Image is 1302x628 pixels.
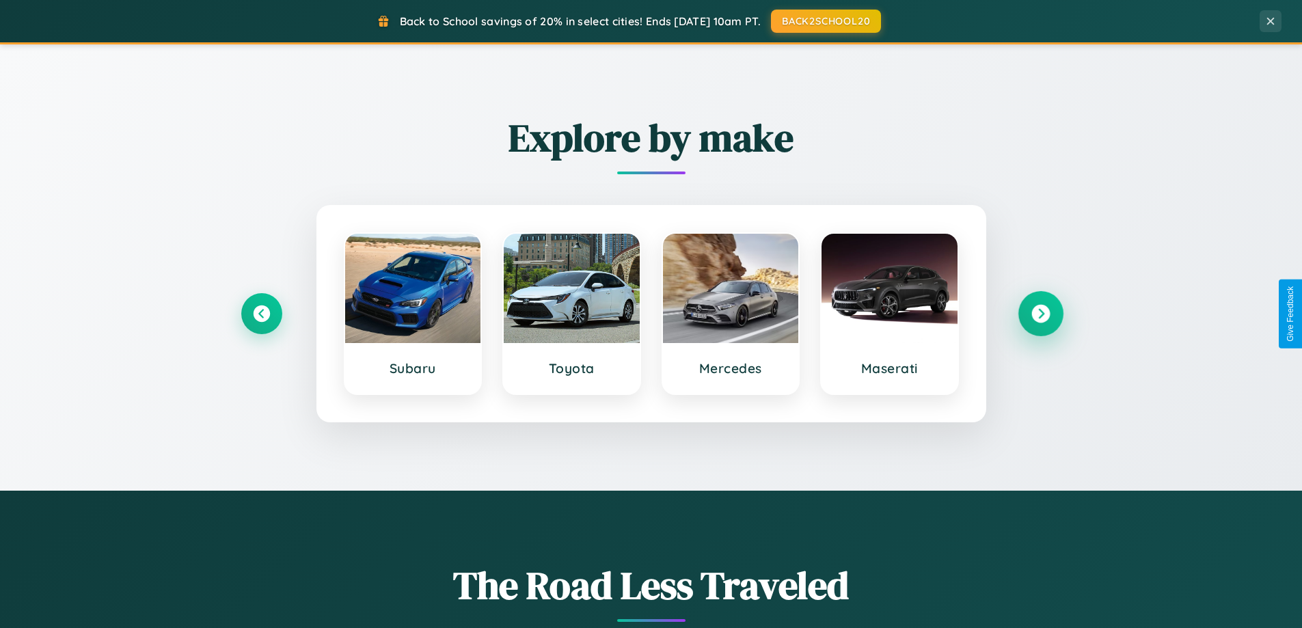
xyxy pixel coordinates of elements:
[835,360,944,377] h3: Maserati
[400,14,761,28] span: Back to School savings of 20% in select cities! Ends [DATE] 10am PT.
[677,360,785,377] h3: Mercedes
[771,10,881,33] button: BACK2SCHOOL20
[1286,286,1295,342] div: Give Feedback
[359,360,467,377] h3: Subaru
[241,111,1061,164] h2: Explore by make
[241,559,1061,612] h1: The Road Less Traveled
[517,360,626,377] h3: Toyota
